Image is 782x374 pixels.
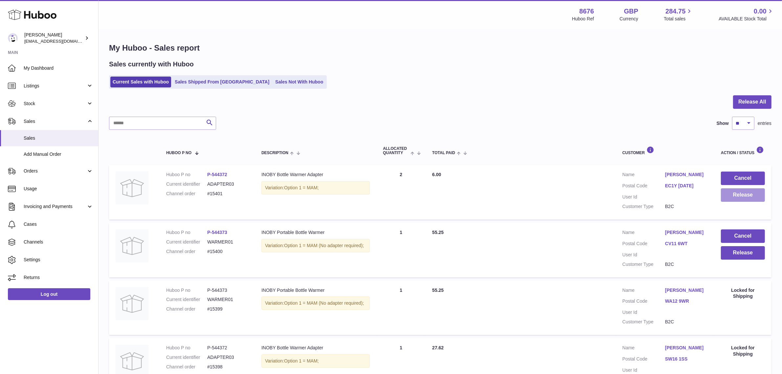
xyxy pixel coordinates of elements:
div: Variation: [261,239,370,252]
dt: Current identifier [166,354,207,361]
a: 284.75 Total sales [664,7,693,22]
dd: ADAPTER03 [207,354,248,361]
dd: B2C [665,319,708,325]
dt: Name [622,287,665,295]
dd: #15400 [207,248,248,255]
dt: Postal Code [622,241,665,248]
dt: Huboo P no [166,172,207,178]
div: Action / Status [721,146,765,155]
span: Total paid [432,151,455,155]
span: Usage [24,186,93,192]
span: Stock [24,101,86,107]
dd: ADAPTER03 [207,181,248,187]
dd: B2C [665,261,708,268]
dt: Current identifier [166,181,207,187]
div: Variation: [261,296,370,310]
a: [PERSON_NAME] [665,287,708,293]
dt: User Id [622,194,665,200]
span: Total sales [664,16,693,22]
dt: Customer Type [622,319,665,325]
span: Sales [24,135,93,141]
dt: Huboo P no [166,229,207,236]
span: [EMAIL_ADDRESS][DOMAIN_NAME] [24,38,97,44]
span: 55.25 [432,230,444,235]
div: Customer [622,146,708,155]
button: Release [721,188,765,202]
dt: User Id [622,367,665,373]
div: [PERSON_NAME] [24,32,83,44]
dt: Customer Type [622,203,665,210]
dt: Current identifier [166,296,207,303]
td: 1 [376,281,426,335]
span: Option 1 = MAM; [284,185,319,190]
td: 2 [376,165,426,220]
span: Channels [24,239,93,245]
div: Huboo Ref [572,16,594,22]
td: 1 [376,223,426,277]
span: 0.00 [754,7,767,16]
div: Variation: [261,354,370,368]
div: Variation: [261,181,370,195]
dt: Postal Code [622,183,665,191]
dt: Name [622,229,665,237]
div: INOBY Bottle Warmer Adapter [261,172,370,178]
a: WA12 9WR [665,298,708,304]
label: Show [717,120,729,127]
dt: Channel order [166,191,207,197]
span: Cases [24,221,93,227]
dt: Customer Type [622,261,665,268]
dd: #15401 [207,191,248,197]
dt: Channel order [166,364,207,370]
span: entries [758,120,771,127]
span: Option 1 = MAM; [284,358,319,363]
strong: 8676 [579,7,594,16]
dt: User Id [622,252,665,258]
img: no-photo.jpg [116,287,148,320]
a: P-544372 [207,172,227,177]
img: no-photo.jpg [116,172,148,204]
button: Release [721,246,765,260]
span: AVAILABLE Stock Total [719,16,774,22]
span: Sales [24,118,86,125]
a: [PERSON_NAME] [665,172,708,178]
span: Add Manual Order [24,151,93,157]
span: Settings [24,257,93,263]
dd: WARMER01 [207,296,248,303]
a: P-544373 [207,230,227,235]
dd: P-544372 [207,345,248,351]
a: EC1Y [DATE] [665,183,708,189]
span: 6.00 [432,172,441,177]
span: Option 1 = MAM (No adapter required); [284,300,364,306]
strong: GBP [624,7,638,16]
span: 27.62 [432,345,444,350]
a: 0.00 AVAILABLE Stock Total [719,7,774,22]
span: Huboo P no [166,151,191,155]
dt: Huboo P no [166,345,207,351]
div: INOBY Portable Bottle Warmer [261,287,370,293]
dd: B2C [665,203,708,210]
div: Locked for Shipping [721,345,765,357]
dt: Huboo P no [166,287,207,293]
dt: Channel order [166,306,207,312]
span: Description [261,151,288,155]
div: Locked for Shipping [721,287,765,300]
dt: Channel order [166,248,207,255]
span: 284.75 [665,7,685,16]
span: Returns [24,274,93,281]
a: Sales Shipped From [GEOGRAPHIC_DATA] [172,77,272,87]
a: SW16 1SS [665,356,708,362]
img: hello@inoby.co.uk [8,33,18,43]
dd: P-544373 [207,287,248,293]
a: Current Sales with Huboo [110,77,171,87]
dt: User Id [622,309,665,316]
span: Listings [24,83,86,89]
dt: Name [622,172,665,179]
span: ALLOCATED Quantity [383,147,409,155]
a: CV11 6WT [665,241,708,247]
dd: WARMER01 [207,239,248,245]
span: Option 1 = MAM (No adapter required); [284,243,364,248]
a: Log out [8,288,90,300]
dt: Current identifier [166,239,207,245]
dt: Postal Code [622,298,665,306]
dt: Name [622,345,665,353]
